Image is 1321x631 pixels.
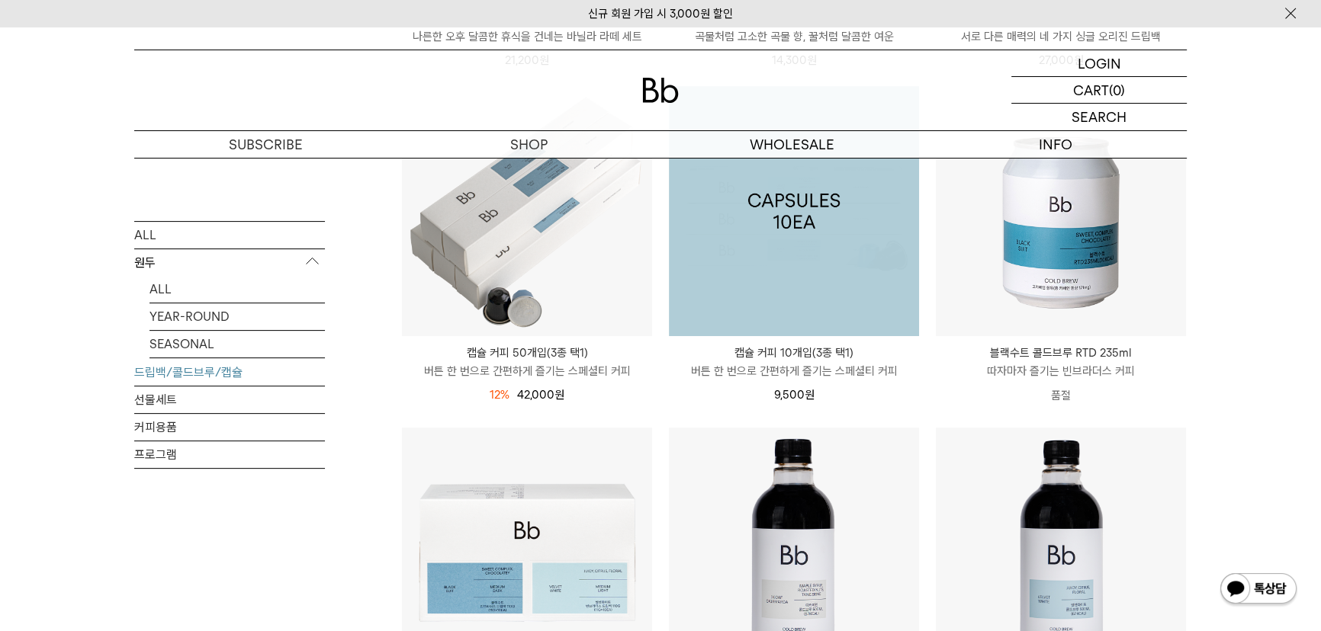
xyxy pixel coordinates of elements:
p: 버튼 한 번으로 간편하게 즐기는 스페셜티 커피 [402,362,652,380]
p: 따자마자 즐기는 빈브라더스 커피 [936,362,1186,380]
img: 1000000170_add2_085.jpg [669,86,919,336]
div: 12% [490,386,509,404]
a: 신규 회원 가입 시 3,000원 할인 [588,7,733,21]
p: (0) [1109,77,1125,103]
p: CART [1073,77,1109,103]
a: LOGIN [1011,50,1187,77]
p: 블랙수트 콜드브루 RTD 235ml [936,344,1186,362]
a: 캡슐 커피 10개입(3종 택1) 버튼 한 번으로 간편하게 즐기는 스페셜티 커피 [669,344,919,380]
img: 캡슐 커피 50개입(3종 택1) [402,86,652,336]
p: LOGIN [1078,50,1121,76]
p: 캡슐 커피 10개입(3종 택1) [669,344,919,362]
a: ALL [149,276,325,303]
a: 프로그램 [134,441,325,468]
span: 원 [805,388,815,402]
p: 원두 [134,249,325,277]
span: 9,500 [774,388,815,402]
a: YEAR-ROUND [149,303,325,330]
p: 캡슐 커피 50개입(3종 택1) [402,344,652,362]
a: SUBSCRIBE [134,131,397,158]
a: 캡슐 커피 50개입(3종 택1) 버튼 한 번으로 간편하게 즐기는 스페셜티 커피 [402,344,652,380]
span: 원 [554,388,564,402]
p: WHOLESALE [660,131,924,158]
p: 품절 [936,380,1186,411]
img: 로고 [642,78,679,103]
a: 캡슐 커피 10개입(3종 택1) [669,86,919,336]
p: INFO [924,131,1187,158]
a: SHOP [397,131,660,158]
img: 블랙수트 콜드브루 RTD 235ml [936,86,1186,336]
p: 버튼 한 번으로 간편하게 즐기는 스페셜티 커피 [669,362,919,380]
a: CART (0) [1011,77,1187,104]
span: 42,000 [517,388,564,402]
a: ALL [134,222,325,248]
p: SEARCH [1072,104,1127,130]
a: 블랙수트 콜드브루 RTD 235ml 따자마자 즐기는 빈브라더스 커피 [936,344,1186,380]
a: 드립백/콜드브루/캡슐 [134,359,325,386]
img: 카카오톡 채널 1:1 채팅 버튼 [1219,572,1298,608]
a: 선물세트 [134,386,325,413]
a: 커피용품 [134,414,325,440]
a: SEASONAL [149,331,325,357]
